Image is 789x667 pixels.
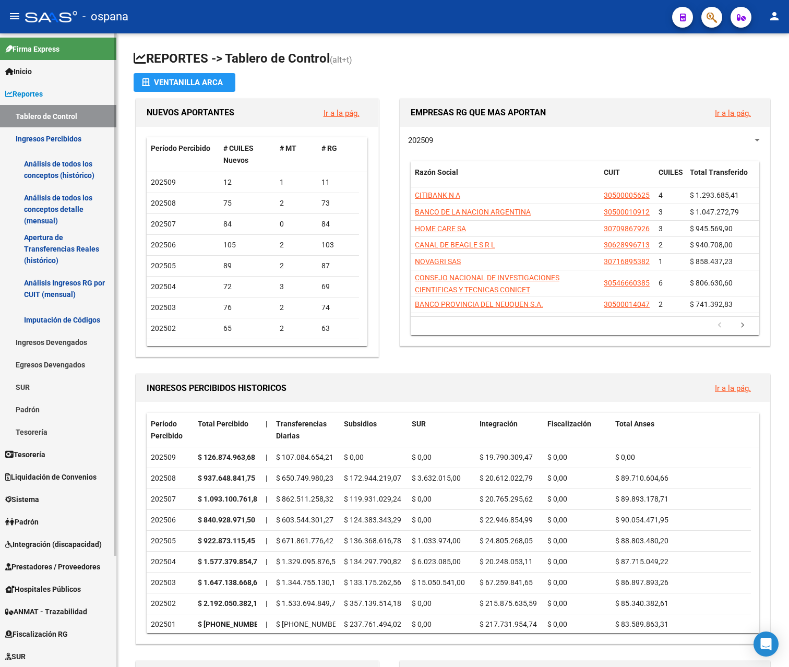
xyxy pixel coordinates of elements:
[198,537,255,545] strong: $ 922.873.115,45
[266,557,267,566] span: |
[654,161,686,196] datatable-header-cell: CUILES
[412,420,426,428] span: SUR
[710,320,730,331] a: go to previous page
[475,413,543,447] datatable-header-cell: Integración
[480,474,533,482] span: $ 20.612.022,79
[615,516,668,524] span: $ 90.054.471,95
[151,493,189,505] div: 202507
[659,279,663,287] span: 6
[321,176,355,188] div: 11
[5,628,68,640] span: Fiscalización RG
[659,257,663,266] span: 1
[659,224,663,233] span: 3
[134,50,772,68] h1: REPORTES -> Tablero de Control
[266,495,267,503] span: |
[480,537,533,545] span: $ 24.805.268,05
[198,420,248,428] span: Total Percibido
[5,583,81,595] span: Hospitales Públicos
[198,474,255,482] strong: $ 937.648.841,75
[344,474,401,482] span: $ 172.944.219,07
[280,323,313,335] div: 2
[151,282,176,291] span: 202504
[754,632,779,657] div: Open Intercom Messenger
[412,537,461,545] span: $ 1.033.974,00
[280,218,313,230] div: 0
[151,514,189,526] div: 202506
[266,474,267,482] span: |
[344,516,401,524] span: $ 124.383.343,29
[611,413,751,447] datatable-header-cell: Total Anses
[690,191,739,199] span: $ 1.293.685,41
[412,578,465,587] span: $ 15.050.541,00
[276,137,317,172] datatable-header-cell: # MT
[266,537,267,545] span: |
[321,218,355,230] div: 84
[315,103,368,123] button: Ir a la pág.
[659,241,663,249] span: 2
[198,516,255,524] strong: $ 840.928.971,50
[715,109,751,118] a: Ir a la pág.
[615,578,668,587] span: $ 86.897.893,26
[223,343,272,355] div: 112
[142,73,227,92] div: Ventanilla ARCA
[280,260,313,272] div: 2
[547,557,567,566] span: $ 0,00
[733,320,752,331] a: go to next page
[547,516,567,524] span: $ 0,00
[344,578,401,587] span: $ 133.175.262,56
[5,606,87,617] span: ANMAT - Trazabilidad
[151,261,176,270] span: 202505
[615,474,668,482] span: $ 89.710.604,66
[151,451,189,463] div: 202509
[480,420,518,428] span: Integración
[615,537,668,545] span: $ 88.803.480,20
[415,257,461,266] span: NOVAGRI SAS
[266,620,267,628] span: |
[480,578,533,587] span: $ 67.259.841,65
[223,239,272,251] div: 105
[223,302,272,314] div: 76
[5,651,26,662] span: SUR
[223,197,272,209] div: 75
[604,208,650,216] span: 30500010912
[147,413,194,447] datatable-header-cell: Período Percibido
[266,599,267,608] span: |
[600,161,654,196] datatable-header-cell: CUIT
[151,220,176,228] span: 202507
[5,494,39,505] span: Sistema
[151,199,176,207] span: 202508
[324,109,360,118] a: Ir a la pág.
[415,224,466,233] span: HOME CARE SA
[321,323,355,335] div: 63
[615,453,635,461] span: $ 0,00
[547,474,567,482] span: $ 0,00
[604,300,650,308] span: 30500014047
[276,453,333,461] span: $ 107.084.654,21
[615,620,668,628] span: $ 83.589.863,31
[280,176,313,188] div: 1
[321,302,355,314] div: 74
[151,420,183,440] span: Período Percibido
[276,620,353,628] span: $ [PHONE_NUMBER],37
[340,413,408,447] datatable-header-cell: Subsidios
[344,599,401,608] span: $ 357.139.514,18
[344,620,401,628] span: $ 237.761.494,02
[412,620,432,628] span: $ 0,00
[151,577,189,589] div: 202503
[411,108,546,117] span: EMPRESAS RG QUE MAS APORTAN
[151,241,176,249] span: 202506
[547,453,567,461] span: $ 0,00
[547,495,567,503] span: $ 0,00
[480,599,537,608] span: $ 215.875.635,59
[5,66,32,77] span: Inicio
[659,208,663,216] span: 3
[5,471,97,483] span: Liquidación de Convenios
[223,218,272,230] div: 84
[690,279,733,287] span: $ 806.630,60
[266,578,267,587] span: |
[768,10,781,22] mat-icon: person
[321,343,355,355] div: 103
[547,578,567,587] span: $ 0,00
[8,10,21,22] mat-icon: menu
[276,578,340,587] span: $ 1.344.755.130,15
